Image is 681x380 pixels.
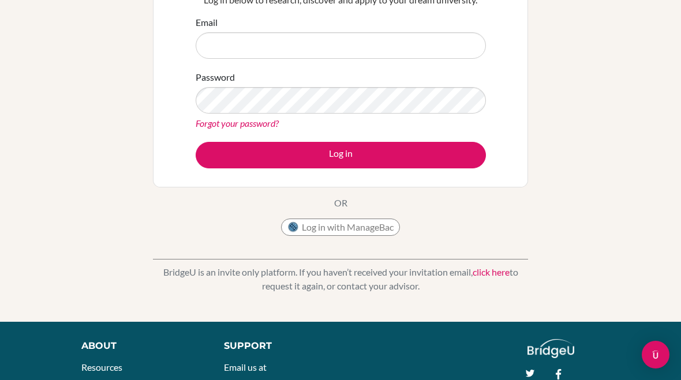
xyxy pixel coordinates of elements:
a: Forgot your password? [196,118,279,129]
a: Resources [81,362,122,373]
img: logo_white@2x-f4f0deed5e89b7ecb1c2cc34c3e3d731f90f0f143d5ea2071677605dd97b5244.png [527,339,574,358]
label: Email [196,16,218,29]
a: click here [473,266,510,277]
div: Open Intercom Messenger [642,341,669,368]
div: About [81,339,198,353]
p: OR [334,196,347,210]
p: BridgeU is an invite only platform. If you haven’t received your invitation email, to request it ... [153,265,528,293]
label: Password [196,70,235,84]
button: Log in with ManageBac [281,219,400,236]
button: Log in [196,142,486,168]
div: Support [224,339,330,353]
